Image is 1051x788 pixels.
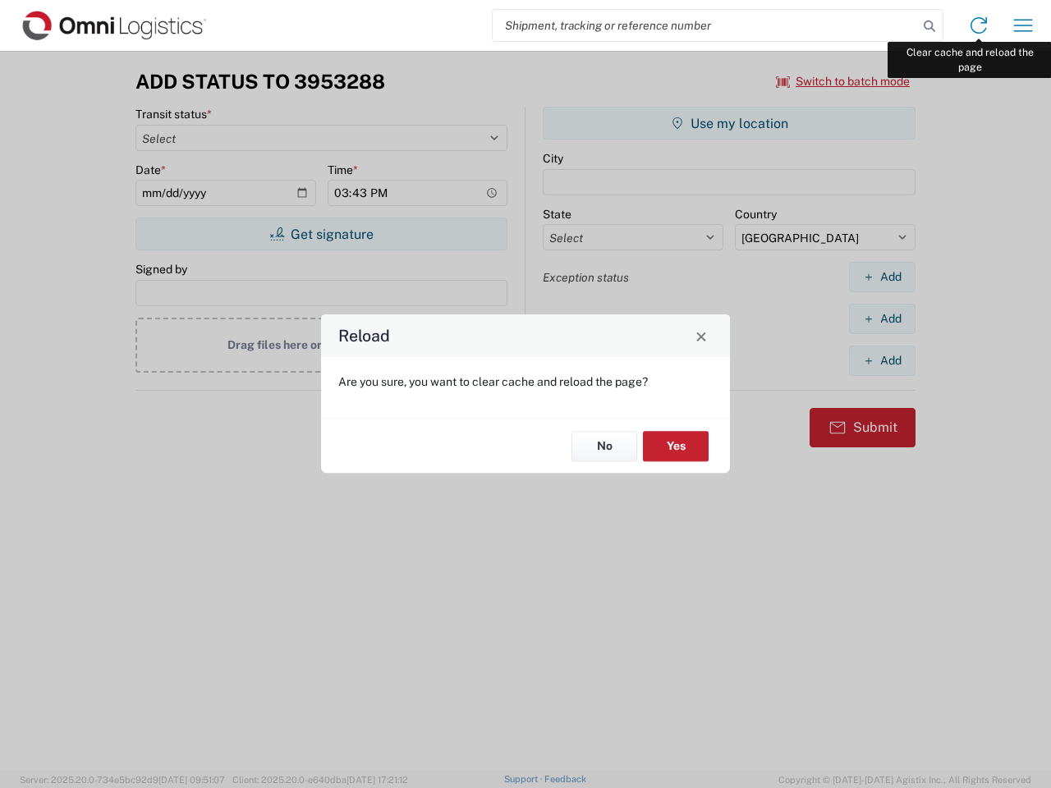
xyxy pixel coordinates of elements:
p: Are you sure, you want to clear cache and reload the page? [338,374,713,389]
input: Shipment, tracking or reference number [493,10,918,41]
h4: Reload [338,324,390,348]
button: Close [690,324,713,347]
button: No [571,431,637,461]
button: Yes [643,431,709,461]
